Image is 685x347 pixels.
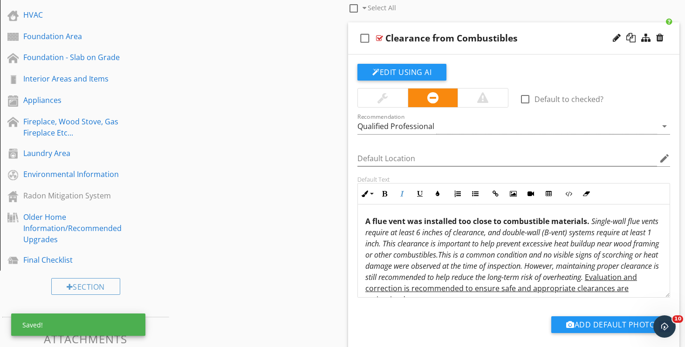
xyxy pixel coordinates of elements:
button: Insert Link (⌘K) [486,185,504,203]
span: 10 [672,315,683,323]
div: Radon Mitigation System [23,190,127,201]
div: Interior Areas and Items [23,73,127,84]
span: Select All [368,3,396,12]
i: edit [659,153,670,164]
i: check_box_outline_blank [357,27,372,49]
div: Foundation Area [23,31,127,42]
strong: A flue vent was installed too close to combustible materials. [365,216,589,226]
div: Older Home Information/Recommended Upgrades [23,211,127,245]
iframe: Intercom live chat [653,315,676,338]
label: Default to checked? [534,95,603,104]
div: Default Text [357,176,670,183]
input: Default Location [357,151,657,166]
div: Fireplace, Wood Stove, Gas Fireplace Etc... [23,116,127,138]
button: Underline (⌘U) [411,185,429,203]
div: Saved! [11,313,145,336]
div: Environmental Information [23,169,127,180]
button: Insert Image (⌘P) [504,185,522,203]
u: Evaluation and correction is recommended to ensure safe and appropriate clearances are maintained. [365,272,637,305]
button: Bold (⌘B) [376,185,393,203]
button: Add Default Photo [551,316,670,333]
div: Qualified Professional [357,122,434,130]
div: HVAC [23,9,127,20]
button: Ordered List [449,185,466,203]
button: Code View [560,185,577,203]
button: Inline Style [358,185,376,203]
em: Single-wall flue vents require at least 6 inches of clearance, and double-wall (B-vent) systems r... [365,216,659,260]
div: Clearance from Combustibles [385,33,518,44]
button: Insert Table [540,185,557,203]
div: Final Checklist [23,254,127,265]
button: Insert Video [522,185,540,203]
button: Edit Using AI [357,64,446,81]
em: This is a common condition and no visible signs of scorching or heat damage were observed at the ... [365,250,659,282]
div: Laundry Area [23,148,127,159]
button: Italic (⌘I) [393,185,411,203]
button: Clear Formatting [577,185,595,203]
div: Foundation - Slab on Grade [23,52,127,63]
i: arrow_drop_down [659,121,670,132]
div: Section [51,278,120,295]
div: Appliances [23,95,127,106]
